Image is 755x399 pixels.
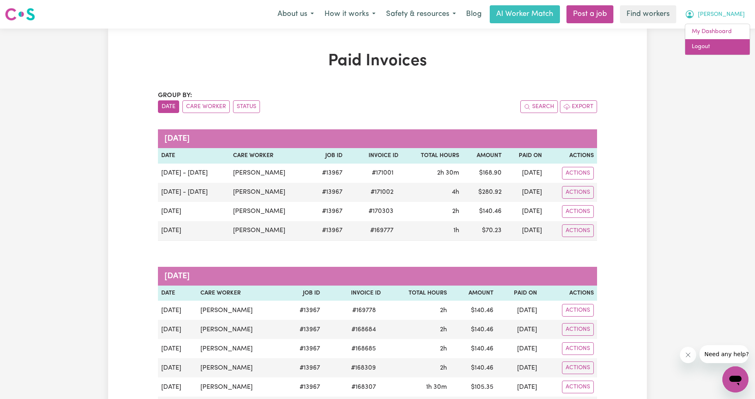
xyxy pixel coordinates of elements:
td: [DATE] - [DATE] [158,164,230,183]
button: Actions [562,361,594,374]
td: # 13967 [284,320,323,339]
td: [DATE] [158,339,197,358]
th: Paid On [505,148,545,164]
span: # 168685 [346,344,381,354]
th: Total Hours [402,148,462,164]
td: [DATE] [158,320,197,339]
span: # 171002 [366,187,398,197]
th: Total Hours [384,286,450,301]
h1: Paid Invoices [158,51,597,71]
td: $ 280.92 [462,183,505,202]
button: sort invoices by date [158,100,179,113]
td: # 13967 [309,202,346,221]
a: Careseekers logo [5,5,35,24]
td: # 13967 [309,221,346,241]
td: [PERSON_NAME] [197,377,284,397]
button: Actions [562,323,594,336]
th: Actions [545,148,597,164]
span: # 169777 [365,226,398,235]
th: Paid On [497,286,541,301]
td: # 13967 [284,358,323,377]
iframe: Close message [680,347,696,363]
td: [DATE] [497,358,541,377]
button: Search [520,100,558,113]
th: Job ID [284,286,323,301]
span: 1 hour [453,227,459,234]
button: Actions [562,342,594,355]
td: [DATE] [158,202,230,221]
td: [PERSON_NAME] [197,339,284,358]
button: How it works [319,6,381,23]
td: [DATE] [158,377,197,397]
td: [DATE] [505,221,545,241]
button: Actions [562,186,594,199]
a: Post a job [566,5,613,23]
img: Careseekers logo [5,7,35,22]
iframe: Button to launch messaging window [722,366,748,392]
td: # 13967 [309,164,346,183]
td: $ 140.46 [450,339,496,358]
span: 2 hours [440,346,447,352]
td: [PERSON_NAME] [197,320,284,339]
button: sort invoices by paid status [233,100,260,113]
td: [DATE] [158,221,230,241]
span: 1 hour 30 minutes [426,384,447,390]
button: sort invoices by care worker [182,100,230,113]
span: # 170303 [364,206,398,216]
button: About us [272,6,319,23]
span: 2 hours [440,307,447,314]
td: $ 168.90 [462,164,505,183]
th: Job ID [309,148,346,164]
button: Actions [562,381,594,393]
span: [PERSON_NAME] [698,10,745,19]
td: [DATE] [497,339,541,358]
td: [PERSON_NAME] [230,164,309,183]
a: AI Worker Match [490,5,560,23]
td: [DATE] [158,301,197,320]
span: 2 hours 30 minutes [437,170,459,176]
th: Care Worker [197,286,284,301]
td: [DATE] [497,301,541,320]
button: My Account [679,6,750,23]
div: My Account [685,24,750,55]
button: Safety & resources [381,6,461,23]
td: [PERSON_NAME] [230,183,309,202]
td: $ 140.46 [450,358,496,377]
th: Care Worker [230,148,309,164]
th: Date [158,286,197,301]
a: Logout [685,39,750,55]
td: [DATE] [497,320,541,339]
span: # 171001 [367,168,398,178]
button: Actions [562,224,594,237]
span: # 169778 [347,306,381,315]
td: [DATE] - [DATE] [158,183,230,202]
a: Find workers [620,5,676,23]
td: [PERSON_NAME] [230,221,309,241]
th: Date [158,148,230,164]
td: [DATE] [505,164,545,183]
td: [PERSON_NAME] [197,301,284,320]
td: $ 140.46 [462,202,505,221]
a: Blog [461,5,486,23]
td: $ 105.35 [450,377,496,397]
td: # 13967 [309,183,346,202]
caption: [DATE] [158,267,597,286]
button: Actions [562,167,594,180]
span: # 168309 [346,363,381,373]
th: Invoice ID [323,286,384,301]
td: $ 70.23 [462,221,505,241]
button: Actions [562,205,594,218]
span: 2 hours [440,365,447,371]
td: [PERSON_NAME] [230,202,309,221]
th: Actions [540,286,597,301]
td: $ 140.46 [450,320,496,339]
td: [DATE] [505,202,545,221]
td: # 13967 [284,339,323,358]
button: Actions [562,304,594,317]
th: Amount [450,286,496,301]
td: # 13967 [284,377,323,397]
span: # 168307 [346,382,381,392]
button: Export [560,100,597,113]
th: Amount [462,148,505,164]
th: Invoice ID [346,148,402,164]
